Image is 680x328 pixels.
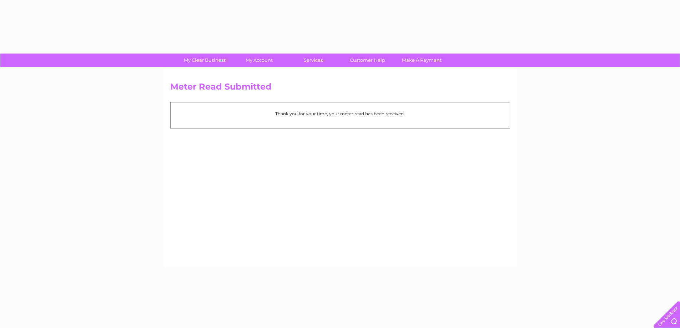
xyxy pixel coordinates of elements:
[284,54,343,67] a: Services
[338,54,397,67] a: Customer Help
[230,54,288,67] a: My Account
[392,54,451,67] a: Make A Payment
[174,110,506,117] p: Thank you for your time, your meter read has been received.
[170,82,510,95] h2: Meter Read Submitted
[175,54,234,67] a: My Clear Business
